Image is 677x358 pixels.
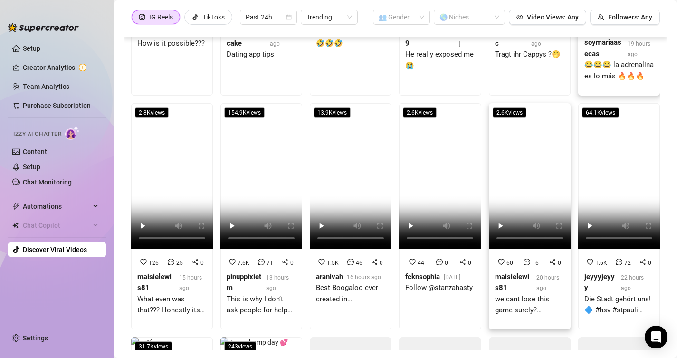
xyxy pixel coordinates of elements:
[405,272,440,281] strong: fcknsophia
[131,337,159,348] img: :p #fyp
[516,14,523,20] span: eye
[13,130,61,139] span: Izzy AI Chatter
[495,49,564,60] div: Tragt ihr Cappys ?🤭
[139,14,145,20] span: instagram
[137,38,205,49] div: How is it possible???
[227,28,263,48] strong: juliewiththecake
[498,259,505,265] span: heart
[149,260,159,266] span: 126
[12,203,20,210] span: thunderbolt
[347,274,381,281] span: 16 hours ago
[23,60,99,75] a: Creator Analytics exclamation-circle
[356,260,362,266] span: 46
[495,294,564,316] div: we cant lose this game surely? #manutdgirl #footballgirl #mufc #manchesterunited #manutd #yanited...
[318,259,325,265] span: heart
[270,30,293,47] span: 19 hours ago
[327,260,339,266] span: 1.5K
[179,274,202,291] span: 15 hours ago
[316,38,385,49] div: 🤣🤣🤣
[608,13,652,21] span: Followers: Any
[246,10,291,24] span: Past 24h
[347,259,354,265] span: message
[229,259,236,265] span: heart
[23,83,69,90] a: Team Analytics
[220,103,302,329] a: 154.9Kviews7.6K710pinuppixietm13 hours agoThis is why I don’t ask people for help lol
[135,107,169,118] span: 2.8K views
[459,30,474,47] span: [DATE]
[202,10,225,24] div: TikToks
[639,259,646,265] span: share-alt
[595,260,607,266] span: 1.6K
[227,272,261,292] strong: pinuppixietm
[495,272,529,292] strong: maisielewis81
[282,259,288,265] span: share-alt
[468,260,471,266] span: 0
[23,148,47,155] a: Content
[418,260,424,266] span: 44
[549,259,556,265] span: share-alt
[267,260,273,266] span: 71
[227,294,296,316] div: This is why I don’t ask people for help lol
[316,282,385,305] div: Best Boogaloo ever created in [GEOGRAPHIC_DATA]! By the music genius and national treasure [PERSO...
[582,107,619,118] span: 64.1K views
[131,103,213,329] a: 2.8Kviews126250maisielewis8115 hours agoWhat even was that??? Honestly its embarrassing to be a u...
[266,274,289,291] span: 13 hours ago
[23,178,72,186] a: Chat Monitoring
[493,107,526,118] span: 2.6K views
[405,49,475,71] div: He really exposed me 😭
[628,40,650,58] span: 19 hours ago
[140,259,147,265] span: heart
[598,14,604,20] span: team
[495,28,525,48] strong: vivien_esc
[584,294,654,316] div: Die Stadt gehört uns! 🔷 #hsv #stpauli #stadtderby #bundesliga
[527,13,579,21] span: Video Views: Any
[306,10,352,24] span: Trending
[137,294,207,316] div: What even was that??? Honestly its embarrassing to be a utd fan right now, theres a video of my r...
[286,14,292,20] span: calendar
[648,260,651,266] span: 0
[405,282,473,294] div: Follow @stanzahasty
[558,260,561,266] span: 0
[409,259,416,265] span: heart
[524,259,530,265] span: message
[220,337,288,348] img: Happy hump day 💕
[371,259,378,265] span: share-alt
[380,260,383,266] span: 0
[23,334,48,342] a: Settings
[23,102,91,109] a: Purchase Subscription
[23,218,90,233] span: Chat Copilot
[23,45,40,52] a: Setup
[621,274,644,291] span: 22 hours ago
[168,259,174,265] span: message
[224,341,256,352] span: 243 views
[310,103,391,329] a: 13.9Kviews1.5K460aranivah16 hours agoBest Boogaloo ever created in [GEOGRAPHIC_DATA]! By the musi...
[149,10,173,24] div: IG Reels
[23,199,90,214] span: Automations
[8,23,79,32] img: logo-BBDzfeDw.svg
[584,272,615,292] strong: jeyyyjeyyy
[444,274,460,281] span: [DATE]
[137,272,172,292] strong: maisielewis81
[290,260,294,266] span: 0
[590,10,660,25] button: Followers: Any
[314,107,351,118] span: 13.9K views
[584,38,621,58] strong: soymariaasecas
[238,260,249,266] span: 7.6K
[578,103,660,329] a: 64.1Kviews1.6K720jeyyyjeyyy22 hours agoDie Stadt gehört uns! 🔷 #hsv #stpauli #stadtderby #bundesliga
[587,259,593,265] span: heart
[258,259,265,265] span: message
[403,107,437,118] span: 2.6K views
[227,49,296,60] div: Dating app tips
[489,103,571,329] a: 2.6Kviews60160maisielewis8120 hours agowe cant lose this game surely? #manutdgirl #footballgirl #...
[616,259,622,265] span: message
[200,260,204,266] span: 0
[459,259,466,265] span: share-alt
[192,14,199,20] span: tik-tok
[405,28,452,48] strong: princessblue.29
[192,259,199,265] span: share-alt
[584,59,654,82] div: 😂😂😂 la adrenalina es lo más 🔥🔥🔥
[536,274,559,291] span: 20 hours ago
[445,260,448,266] span: 0
[316,272,343,281] strong: aranivah
[224,107,265,118] span: 154.9K views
